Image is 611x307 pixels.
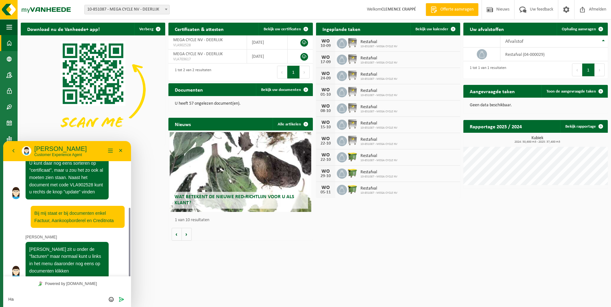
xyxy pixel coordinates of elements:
[319,104,332,109] div: WO
[319,169,332,174] div: WO
[172,65,211,79] div: 1 tot 2 van 2 resultaten
[360,88,398,94] span: Restafval
[103,155,112,161] div: Group of buttons
[319,87,332,93] div: WO
[247,35,288,49] td: [DATE]
[470,103,601,108] p: Geen data beschikbaar.
[319,60,332,64] div: 17-09
[347,37,358,48] img: WB-1100-GAL-GY-02
[360,105,398,110] span: Restafval
[168,83,209,96] h2: Documenten
[347,135,358,146] img: WB-1100-GAL-GY-02
[360,94,398,97] span: 10-851087 - MEGA CYCLE NV
[84,5,170,14] span: 10-851087 - MEGA CYCLE NV - DEERLIJK
[500,48,608,61] td: restafval (04-000029)
[319,125,332,130] div: 15-10
[319,109,332,113] div: 08-10
[319,141,332,146] div: 22-10
[273,118,312,131] a: Alle artikelen
[172,228,182,241] button: Vorige
[463,85,521,97] h2: Aangevraagde taken
[360,159,398,162] span: 10-851087 - MEGA CYCLE NV
[256,83,312,96] a: Bekijk uw documenten
[319,120,332,125] div: WO
[360,121,398,126] span: Restafval
[316,23,367,35] h2: Ingeplande taken
[560,120,607,133] a: Bekijk rapportage
[300,66,310,79] button: Next
[287,66,300,79] button: 1
[319,76,332,81] div: 24-09
[173,43,242,48] span: VLA902528
[168,23,230,35] h2: Certificaten & attesten
[174,194,294,206] span: Wat betekent de nieuwe RED-richtlijn voor u als klant?
[360,77,398,81] span: 10-851087 - MEGA CYCLE NV
[113,155,123,161] button: Verzenden
[277,66,287,79] button: Previous
[463,120,528,132] h2: Rapportage 2025 / 2024
[347,86,358,97] img: WB-1100-GAL-GY-02
[572,64,582,76] button: Previous
[360,170,398,175] span: Restafval
[360,186,398,191] span: Restafval
[360,40,398,45] span: Restafval
[168,118,197,130] h2: Nieuws
[467,136,608,144] h3: Kubiek
[360,175,398,179] span: 10-851087 - MEGA CYCLE NV
[259,23,312,35] a: Bekijk uw certificaten
[595,64,605,76] button: Next
[21,23,106,35] h2: Download nu de Vanheede+ app!
[467,63,506,77] div: 1 tot 1 van 1 resultaten
[319,55,332,60] div: WO
[319,190,332,195] div: 05-11
[360,45,398,49] span: 10-851087 - MEGA CYCLE NV
[415,27,448,31] span: Bekijk uw kalender
[347,119,358,130] img: WB-1100-GAL-GY-02
[264,27,301,31] span: Bekijk uw certificaten
[347,168,358,178] img: WB-1100-HPE-GN-50
[347,151,358,162] img: WB-1100-HPE-GN-50
[85,5,169,14] span: 10-851087 - MEGA CYCLE NV - DEERLIJK
[541,85,607,98] a: Toon de aangevraagde taken
[439,6,475,13] span: Offerte aanvragen
[360,56,398,61] span: Restafval
[319,185,332,190] div: WO
[505,39,523,44] span: Afvalstof
[182,228,192,241] button: Volgende
[173,57,242,62] span: VLA703617
[247,49,288,64] td: [DATE]
[360,61,398,65] span: 10-851087 - MEGA CYCLE NV
[360,137,398,142] span: Restafval
[319,39,332,44] div: WO
[21,35,165,144] img: Download de VHEPlus App
[319,71,332,76] div: WO
[467,140,608,144] span: 2024: 50,600 m3 - 2025: 37,400 m3
[319,153,332,158] div: WO
[360,72,398,77] span: Restafval
[319,44,332,48] div: 10-09
[134,23,165,35] button: Verberg
[360,153,398,159] span: Restafval
[3,141,131,307] iframe: chat widget
[557,23,607,35] a: Ophaling aanvragen
[381,7,416,12] strong: CLEMENCE CRAPPÉ
[410,23,460,35] a: Bekijk uw kalender
[319,174,332,178] div: 29-10
[546,89,596,94] span: Toon de aangevraagde taken
[173,52,223,56] span: MEGA CYCLE NV - DEERLIJK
